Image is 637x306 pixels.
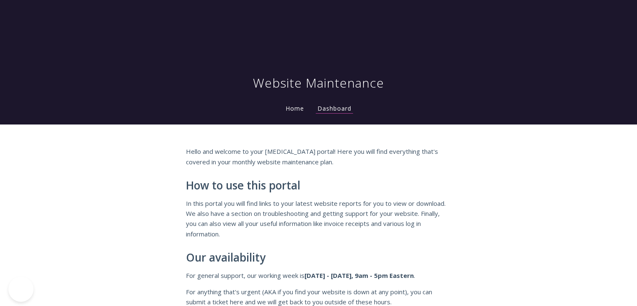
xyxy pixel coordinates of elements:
[186,198,451,239] p: In this portal you will find links to your latest website reports for you to view or download. We...
[253,75,384,91] h1: Website Maintenance
[186,270,451,280] p: For general support, our working week is .
[186,179,451,192] h2: How to use this portal
[284,104,306,112] a: Home
[304,271,414,280] strong: [DATE] - [DATE], 9am - 5pm Eastern
[316,104,353,114] a: Dashboard
[186,252,451,264] h2: Our availability
[186,146,451,167] p: Hello and welcome to your [MEDICAL_DATA] portal! Here you will find everything that's covered in ...
[8,277,34,302] iframe: Toggle Customer Support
